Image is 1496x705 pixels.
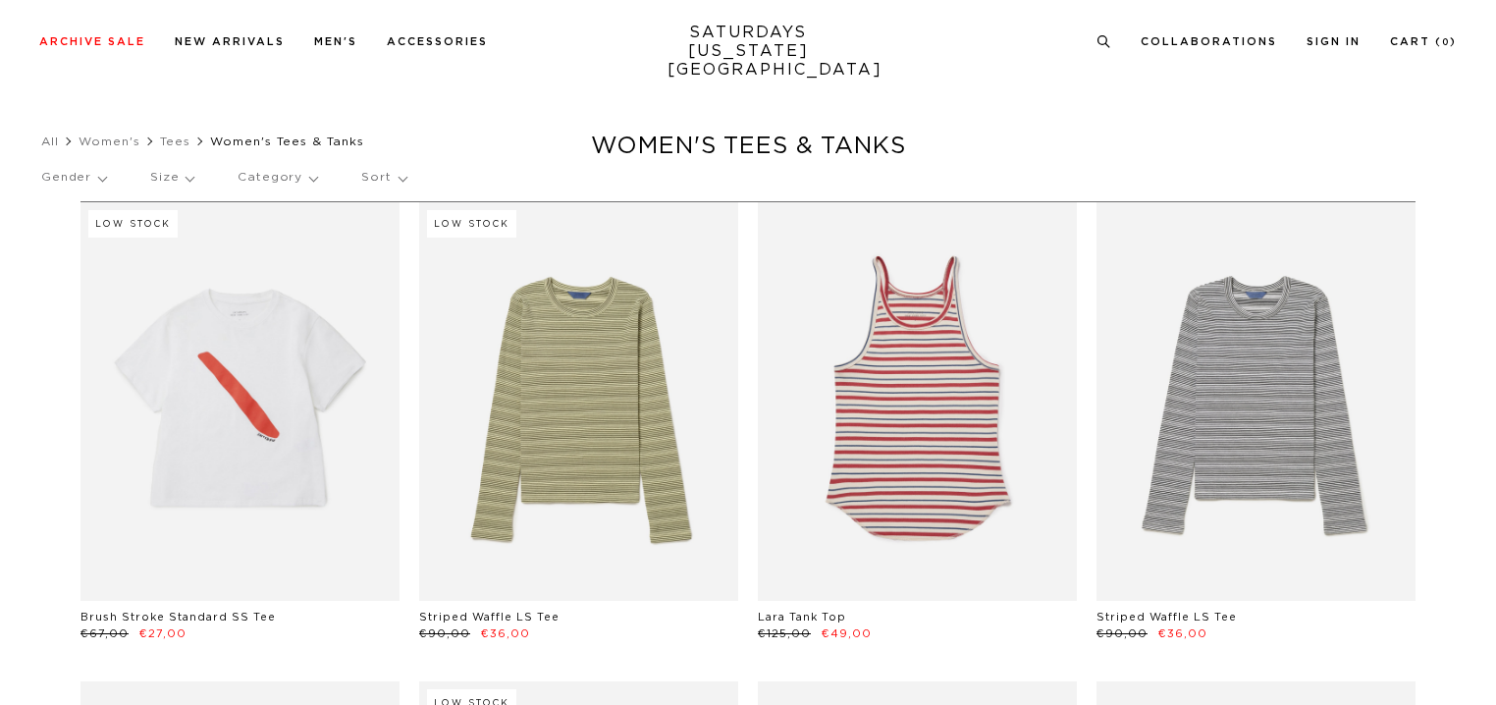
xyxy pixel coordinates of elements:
[39,36,145,47] a: Archive Sale
[1096,612,1237,623] a: Striped Waffle LS Tee
[80,628,129,639] span: €67,00
[139,628,187,639] span: €27,00
[481,628,530,639] span: €36,00
[41,136,59,147] a: All
[1141,36,1277,47] a: Collaborations
[1390,36,1457,47] a: Cart (0)
[387,36,488,47] a: Accessories
[1307,36,1361,47] a: Sign In
[314,36,357,47] a: Men's
[822,628,872,639] span: €49,00
[419,612,560,623] a: Striped Waffle LS Tee
[427,210,516,238] div: Low Stock
[361,155,405,200] p: Sort
[1442,38,1450,47] small: 0
[80,612,276,623] a: Brush Stroke Standard SS Tee
[758,628,811,639] span: €125,00
[175,36,285,47] a: New Arrivals
[1096,628,1148,639] span: €90,00
[419,628,470,639] span: €90,00
[758,612,846,623] a: Lara Tank Top
[150,155,193,200] p: Size
[88,210,178,238] div: Low Stock
[238,155,317,200] p: Category
[160,136,190,147] a: Tees
[668,24,829,80] a: SATURDAYS[US_STATE][GEOGRAPHIC_DATA]
[79,136,140,147] a: Women's
[1158,628,1207,639] span: €36,00
[210,136,364,147] span: Women's Tees & Tanks
[41,155,106,200] p: Gender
